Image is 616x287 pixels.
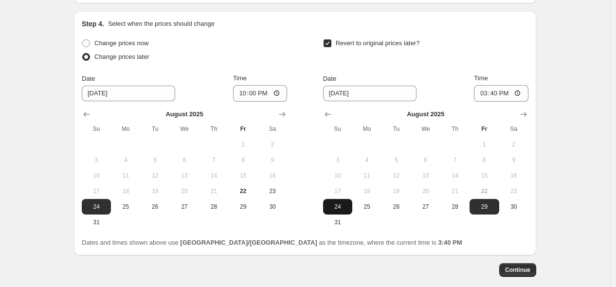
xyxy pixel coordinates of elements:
[141,121,170,137] th: Tuesday
[258,168,287,183] button: Saturday August 16 2025
[356,125,378,133] span: Mo
[499,199,528,215] button: Saturday August 30 2025
[229,168,258,183] button: Friday August 15 2025
[82,75,95,82] span: Date
[170,183,199,199] button: Wednesday August 20 2025
[115,203,136,211] span: 25
[470,199,499,215] button: Friday August 29 2025
[108,19,215,29] p: Select when the prices should change
[111,168,140,183] button: Monday August 11 2025
[470,121,499,137] th: Friday
[381,183,411,199] button: Tuesday August 19 2025
[145,125,166,133] span: Tu
[86,172,107,179] span: 10
[275,108,289,121] button: Show next month, September 2025
[473,141,495,148] span: 1
[503,141,525,148] span: 2
[327,218,348,226] span: 31
[503,172,525,179] span: 16
[111,152,140,168] button: Monday August 4 2025
[86,125,107,133] span: Su
[323,168,352,183] button: Sunday August 10 2025
[415,172,436,179] span: 13
[170,199,199,215] button: Wednesday August 27 2025
[262,172,283,179] span: 16
[82,121,111,137] th: Sunday
[80,108,93,121] button: Show previous month, July 2025
[174,125,195,133] span: We
[352,152,381,168] button: Monday August 4 2025
[356,203,378,211] span: 25
[356,156,378,164] span: 4
[411,152,440,168] button: Wednesday August 6 2025
[327,203,348,211] span: 24
[503,125,525,133] span: Sa
[111,199,140,215] button: Monday August 25 2025
[411,183,440,199] button: Wednesday August 20 2025
[444,172,466,179] span: 14
[385,187,407,195] span: 19
[470,152,499,168] button: Friday August 8 2025
[233,172,254,179] span: 15
[141,183,170,199] button: Tuesday August 19 2025
[440,121,470,137] th: Thursday
[327,187,348,195] span: 17
[385,203,407,211] span: 26
[86,203,107,211] span: 24
[115,187,136,195] span: 18
[233,125,254,133] span: Fr
[385,125,407,133] span: Tu
[352,183,381,199] button: Monday August 18 2025
[199,199,228,215] button: Thursday August 28 2025
[145,203,166,211] span: 26
[499,168,528,183] button: Saturday August 16 2025
[94,39,148,47] span: Change prices now
[174,187,195,195] span: 20
[262,187,283,195] span: 23
[470,137,499,152] button: Friday August 1 2025
[229,137,258,152] button: Friday August 1 2025
[385,156,407,164] span: 5
[444,187,466,195] span: 21
[203,187,224,195] span: 21
[499,263,536,277] button: Continue
[323,183,352,199] button: Sunday August 17 2025
[473,203,495,211] span: 29
[262,203,283,211] span: 30
[411,121,440,137] th: Wednesday
[199,183,228,199] button: Thursday August 21 2025
[82,152,111,168] button: Sunday August 3 2025
[411,199,440,215] button: Wednesday August 27 2025
[327,172,348,179] span: 10
[474,74,488,82] span: Time
[258,121,287,137] th: Saturday
[170,152,199,168] button: Wednesday August 6 2025
[141,199,170,215] button: Tuesday August 26 2025
[174,172,195,179] span: 13
[440,168,470,183] button: Thursday August 14 2025
[381,199,411,215] button: Tuesday August 26 2025
[141,152,170,168] button: Tuesday August 5 2025
[499,183,528,199] button: Saturday August 23 2025
[415,187,436,195] span: 20
[415,203,436,211] span: 27
[233,74,247,82] span: Time
[174,156,195,164] span: 6
[86,156,107,164] span: 3
[170,168,199,183] button: Wednesday August 13 2025
[229,199,258,215] button: Friday August 29 2025
[438,239,462,246] b: 3:40 PM
[499,137,528,152] button: Saturday August 2 2025
[356,187,378,195] span: 18
[503,187,525,195] span: 23
[323,121,352,137] th: Sunday
[327,156,348,164] span: 3
[352,199,381,215] button: Monday August 25 2025
[180,239,317,246] b: [GEOGRAPHIC_DATA]/[GEOGRAPHIC_DATA]
[82,168,111,183] button: Sunday August 10 2025
[199,121,228,137] th: Thursday
[203,156,224,164] span: 7
[411,168,440,183] button: Wednesday August 13 2025
[474,85,528,102] input: 12:00
[258,152,287,168] button: Saturday August 9 2025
